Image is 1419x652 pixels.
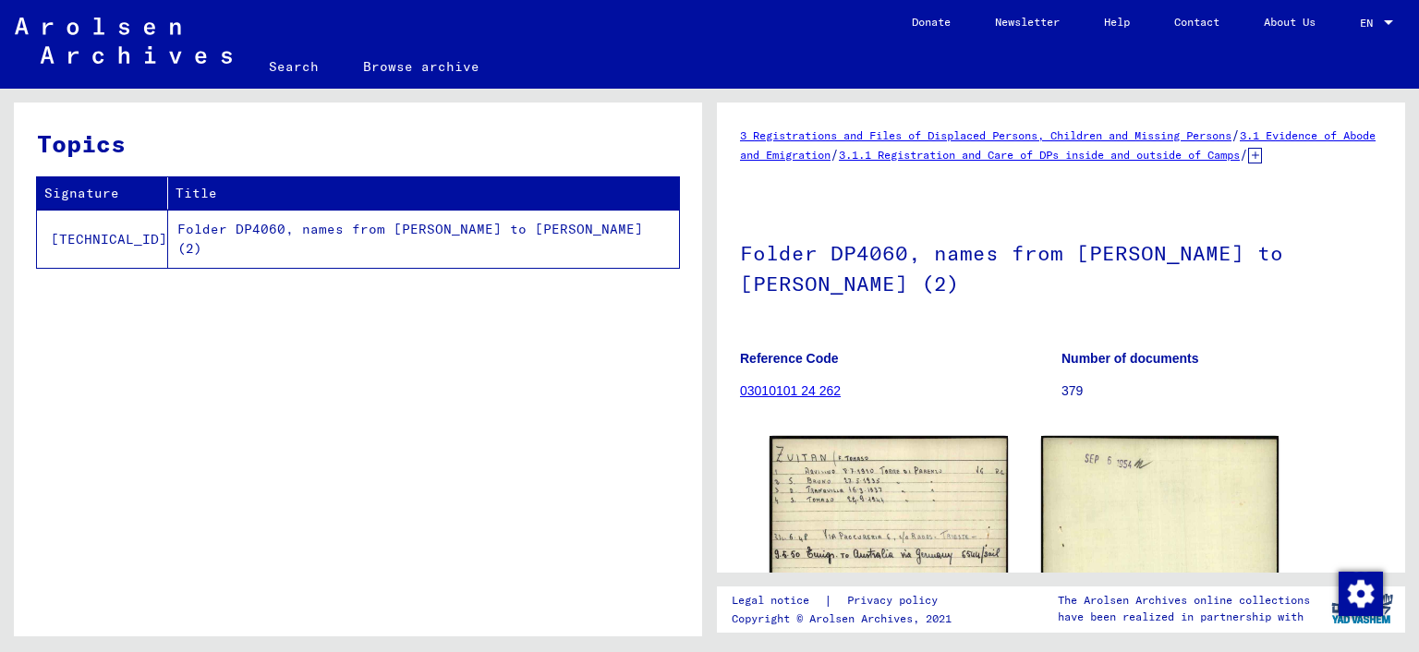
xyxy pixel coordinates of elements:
a: Browse archive [341,44,502,89]
b: Number of documents [1061,351,1199,366]
a: Search [247,44,341,89]
p: Copyright © Arolsen Archives, 2021 [732,610,960,627]
div: Change consent [1338,571,1382,615]
img: Arolsen_neg.svg [15,18,232,64]
p: The Arolsen Archives online collections [1058,592,1310,609]
th: Title [168,177,679,210]
span: / [831,146,839,163]
td: [TECHNICAL_ID] [37,210,168,268]
h1: Folder DP4060, names from [PERSON_NAME] to [PERSON_NAME] (2) [740,211,1382,322]
a: 03010101 24 262 [740,383,841,398]
span: / [1231,127,1240,143]
p: have been realized in partnership with [1058,609,1310,625]
h3: Topics [37,126,678,162]
img: 002.jpg [1041,436,1280,597]
span: / [1240,146,1248,163]
span: EN [1360,17,1380,30]
a: 3 Registrations and Files of Displaced Persons, Children and Missing Persons [740,128,1231,142]
td: Folder DP4060, names from [PERSON_NAME] to [PERSON_NAME] (2) [168,210,679,268]
img: Change consent [1339,572,1383,616]
p: 379 [1061,381,1382,401]
img: yv_logo.png [1328,586,1397,632]
a: 3.1.1 Registration and Care of DPs inside and outside of Camps [839,148,1240,162]
b: Reference Code [740,351,839,366]
img: 001.jpg [770,436,1008,597]
a: Legal notice [732,591,824,610]
a: Privacy policy [832,591,960,610]
th: Signature [37,177,168,210]
div: | [732,591,960,610]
